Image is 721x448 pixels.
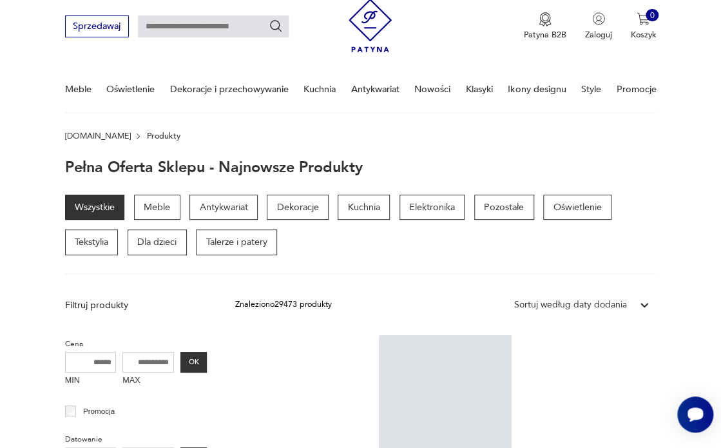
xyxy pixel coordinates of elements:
[65,15,129,37] button: Sprzedawaj
[267,195,329,220] a: Dekoracje
[65,229,119,255] a: Tekstylia
[399,195,465,220] a: Elektronika
[508,67,566,112] a: Ikony designu
[65,131,131,141] a: [DOMAIN_NAME]
[637,12,649,25] img: Ikona koszyka
[65,160,363,176] h1: Pełna oferta sklepu - najnowsze produkty
[616,67,656,112] a: Promocje
[351,67,399,112] a: Antykwariat
[414,67,450,112] a: Nowości
[235,298,331,311] div: Znaleziono 29473 produkty
[196,229,277,255] a: Talerze i patery
[514,298,626,311] div: Sortuj według daty dodania
[581,67,601,112] a: Style
[677,396,713,433] iframe: Smartsupp widget button
[524,29,566,41] p: Patyna B2B
[189,195,258,220] a: Antykwariat
[646,9,659,22] div: 0
[83,405,115,418] p: Promocja
[303,67,336,112] a: Kuchnia
[65,373,117,391] label: MIN
[65,338,207,351] p: Cena
[134,195,180,220] a: Meble
[585,12,612,41] button: Zaloguj
[65,299,207,312] p: Filtruj produkty
[585,29,612,41] p: Zaloguj
[65,23,129,31] a: Sprzedawaj
[65,67,91,112] a: Meble
[338,195,390,220] a: Kuchnia
[180,352,207,373] button: OK
[630,12,656,41] button: 0Koszyk
[524,12,566,41] button: Patyna B2B
[543,195,611,220] a: Oświetlenie
[539,12,552,26] img: Ikona medalu
[65,195,125,220] a: Wszystkie
[466,67,493,112] a: Klasyki
[269,19,283,34] button: Szukaj
[146,131,180,141] p: Produkty
[474,195,534,220] a: Pozostałe
[524,12,566,41] a: Ikona medaluPatyna B2B
[65,433,207,446] p: Datowanie
[170,67,289,112] a: Dekoracje i przechowywanie
[128,229,187,255] a: Dla dzieci
[122,373,174,391] label: MAX
[592,12,605,25] img: Ikonka użytkownika
[630,29,656,41] p: Koszyk
[106,67,155,112] a: Oświetlenie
